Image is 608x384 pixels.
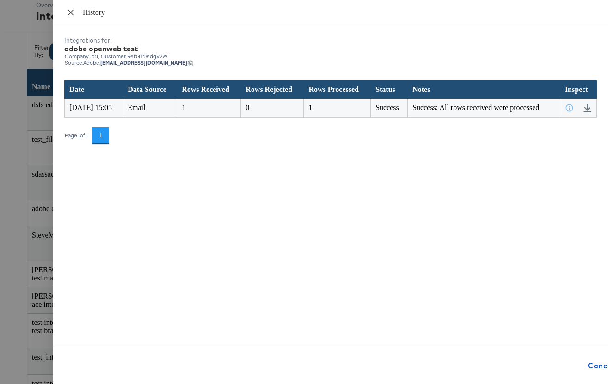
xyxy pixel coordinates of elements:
div: adobe openweb test [64,44,597,53]
th: Rows Processed [304,81,371,99]
strong: [EMAIL_ADDRESS][DOMAIN_NAME] [100,60,187,66]
span: close [67,9,74,16]
span: Success [375,104,399,111]
th: Inspect [560,81,596,99]
td: 0 [241,99,304,117]
th: Rows Received [177,81,241,99]
div: History [83,7,597,18]
span: Success: All rows received were processed [412,104,539,111]
button: 1 [92,127,109,144]
th: Rows Rejected [241,81,304,99]
div: Integrations for: [64,37,597,44]
span: Email [128,104,145,111]
button: Close [64,8,77,17]
div: Source: Adobe, [65,60,596,66]
div: Page 1 of 1 [64,132,88,139]
th: Status [371,81,408,99]
td: 1 [304,99,371,117]
td: [DATE] 15:05 [65,99,123,117]
td: 1 [177,99,241,117]
th: Data Source [123,81,177,99]
div: Company id: 1 , Customer Ref: GTr8sdgV2W [64,53,597,60]
th: Notes [408,81,560,99]
th: Date [65,81,123,99]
